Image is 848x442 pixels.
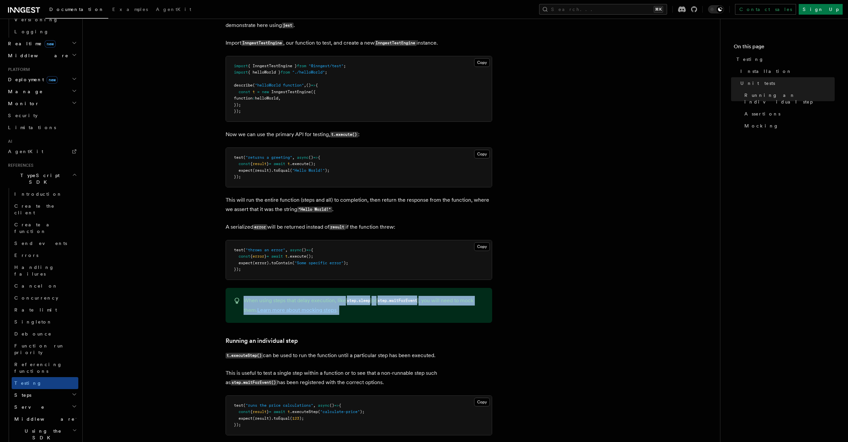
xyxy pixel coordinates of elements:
span: new [262,90,269,94]
span: async [318,403,330,408]
span: : [253,96,255,101]
a: Running an individual step [742,89,835,108]
p: When using steps that delay execution, like or , you will need to mock them. . [244,296,484,315]
span: test [234,248,243,252]
a: Logging [12,26,78,38]
span: ( [243,403,246,408]
span: Singleton [14,319,52,325]
span: ( [292,261,295,265]
span: (result) [253,416,271,421]
span: { [339,403,341,408]
span: const [239,90,250,94]
span: Create the client [14,203,55,215]
span: Limitations [8,125,56,130]
span: ); [360,409,365,414]
span: Versioning [14,17,58,22]
code: step.waitForEvent() [231,380,277,385]
a: Examples [108,2,152,18]
span: { [250,161,253,166]
a: Referencing functions [12,358,78,377]
span: "helloWorld function" [255,83,304,88]
a: Introduction [12,188,78,200]
span: describe [234,83,253,88]
a: Learn more about mocking steps [257,307,337,313]
span: ); [325,168,330,173]
span: } [267,161,269,166]
span: Documentation [49,7,104,12]
span: 123 [292,416,299,421]
span: { [318,155,320,160]
span: .execute [290,161,309,166]
span: await [274,161,285,166]
span: Monitor [5,100,39,107]
span: import [234,70,248,75]
span: Rate limit [14,307,57,313]
span: from [281,70,290,75]
span: Cancel on [14,283,58,289]
span: Running an individual step [744,92,835,105]
span: , [278,96,281,101]
span: => [334,403,339,408]
code: InngestTestEngine [375,40,417,46]
a: Assertions [742,108,835,120]
button: Middleware [12,413,78,425]
span: TypeScript SDK [5,172,72,185]
span: .toEqual [271,416,290,421]
span: Handling failures [14,265,54,277]
span: "Some specific error" [295,261,344,265]
span: () [302,248,306,252]
a: Unit tests [738,77,835,89]
span: () [309,155,313,160]
a: Create the client [12,200,78,219]
code: t.execute() [330,132,358,137]
a: Versioning [12,14,78,26]
a: Sign Up [799,4,843,15]
span: References [5,163,33,168]
span: , [292,155,295,160]
code: InngestTestEngine [241,40,283,46]
a: AgentKit [152,2,195,18]
a: Running an individual step [226,336,298,345]
span: test [234,155,243,160]
span: Referencing functions [14,362,62,374]
span: } [264,254,267,259]
a: Testing [12,377,78,389]
a: Mocking [742,120,835,132]
span: }); [234,422,241,427]
span: , [313,403,316,408]
span: ( [290,416,292,421]
span: "Hello World!" [292,168,325,173]
span: async [290,248,302,252]
span: ( [290,168,292,173]
p: This will run the entire function (steps and all) to completion, then return the response from th... [226,195,492,214]
span: () [330,403,334,408]
a: Handling failures [12,261,78,280]
span: t [285,254,288,259]
span: "calculate-price" [320,409,360,414]
span: Errors [14,253,38,258]
span: .executeStep [290,409,318,414]
span: "./helloWorld" [292,70,325,75]
p: can be used to run the function until a particular step has been executed. [226,351,492,360]
span: = [267,254,269,259]
button: Middleware [5,50,78,62]
span: Create a function [14,222,54,234]
span: Steps [12,392,31,398]
span: Installation [740,68,792,75]
span: }); [234,109,241,113]
button: Search...⌘K [539,4,667,15]
span: Logging [14,29,49,34]
a: Function run priority [12,340,78,358]
span: const [239,409,250,414]
span: = [269,161,271,166]
span: => [311,83,316,88]
span: test [234,403,243,408]
span: { helloWorld } [248,70,281,75]
span: () [306,83,311,88]
span: helloWorld [255,96,278,101]
span: .toContain [269,261,292,265]
span: t [288,409,290,414]
span: new [47,76,58,84]
button: Steps [12,389,78,401]
button: Toggle dark mode [708,5,724,13]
